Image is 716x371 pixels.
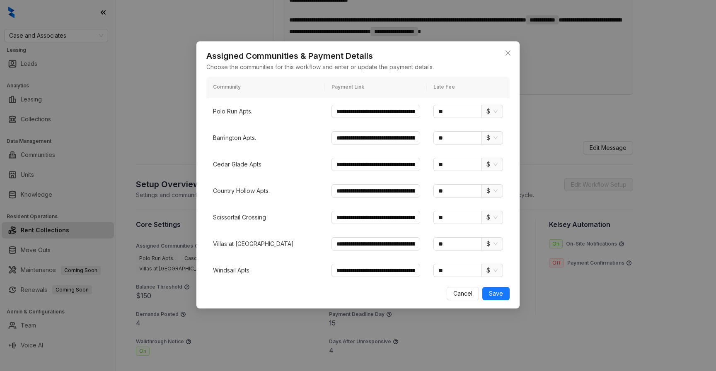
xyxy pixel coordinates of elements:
button: Cancel [447,287,479,300]
th: Community [206,77,325,98]
p: Windsail Apts. [213,266,318,275]
span: close [505,50,511,56]
span: $ [486,238,498,250]
p: Choose the communities for this workflow and enter or update the payment details. [206,63,510,72]
p: Country Hollow Apts. [213,186,318,195]
span: $ [486,264,498,277]
th: Late Fee [427,77,510,98]
span: $ [486,132,498,144]
span: $ [486,105,498,118]
button: Save [482,287,510,300]
span: Cancel [453,289,472,298]
p: Barrington Apts. [213,133,318,142]
span: $ [486,185,498,197]
p: Scissortail Crossing [213,213,318,222]
p: Villas at [GEOGRAPHIC_DATA] [213,239,318,248]
h2: Assigned Communities & Payment Details [206,50,510,63]
p: Cedar Glade Apts [213,160,318,169]
span: $ [486,211,498,224]
th: Payment Link [325,77,427,98]
span: Save [489,289,503,298]
span: $ [486,158,498,171]
button: Close [501,46,515,60]
p: Polo Run Apts. [213,107,318,116]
